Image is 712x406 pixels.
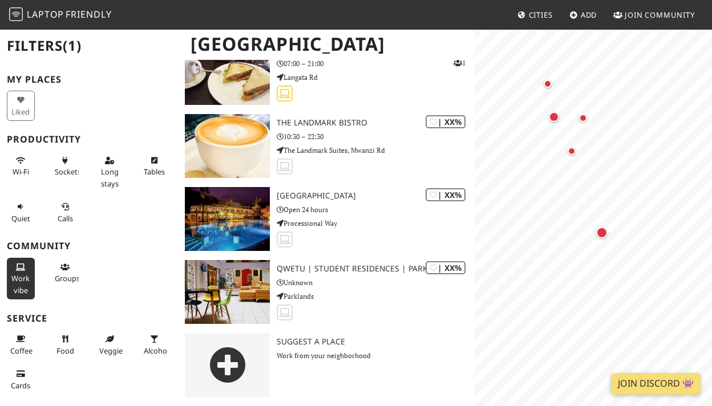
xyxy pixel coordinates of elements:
[7,29,171,63] h2: Filters
[27,8,64,21] span: Laptop
[7,258,35,299] button: Work vibe
[609,5,699,25] a: Join Community
[51,258,79,288] button: Groups
[7,313,171,324] h3: Service
[549,112,564,127] div: Map marker
[63,36,82,55] span: (1)
[178,187,475,251] a: Nairobi Serena Hotel | XX% [GEOGRAPHIC_DATA] Open 24 hours Processional Way
[9,5,112,25] a: LaptopFriendly LaptopFriendly
[277,277,475,288] p: Unknown
[277,72,475,83] p: Langata Rd
[7,330,35,360] button: Coffee
[7,241,171,251] h3: Community
[178,114,475,178] a: The Landmark Bistro | XX% The Landmark Bistro 10:30 – 22:30 The Landmark Suites, Mwanzi Rd
[513,5,557,25] a: Cities
[185,333,270,397] img: gray-place-d2bdb4477600e061c01bd816cc0f2ef0cfcb1ca9e3ad78868dd16fb2af073a21.png
[185,260,270,324] img: Qwetu | Student Residences | Parklands
[529,10,553,20] span: Cities
[66,8,111,21] span: Friendly
[7,74,171,85] h3: My Places
[625,10,695,20] span: Join Community
[565,5,602,25] a: Add
[277,264,475,274] h3: Qwetu | Student Residences | Parklands
[55,273,80,283] span: Group tables
[56,346,74,356] span: Food
[544,80,557,94] div: Map marker
[99,346,123,356] span: Veggie
[51,197,79,228] button: Calls
[426,188,466,201] div: | XX%
[10,346,33,356] span: Coffee
[11,380,30,391] span: Credit cards
[277,218,475,229] p: Processional Way
[579,114,593,128] div: Map marker
[277,145,475,156] p: The Landmark Suites, Mwanzi Rd
[7,197,35,228] button: Quiet
[96,151,124,193] button: Long stays
[7,364,35,395] button: Cards
[144,346,169,356] span: Alcohol
[277,291,475,302] p: Parklands
[9,7,23,21] img: LaptopFriendly
[178,333,475,397] a: Suggest a Place Work from your neighborhood
[277,204,475,215] p: Open 24 hours
[96,330,124,360] button: Veggie
[58,213,73,224] span: Video/audio calls
[178,260,475,324] a: Qwetu | Student Residences | Parklands | XX% Qwetu | Student Residences | Parklands Unknown Parkl...
[144,167,165,177] span: Work-friendly tables
[7,134,171,145] h3: Productivity
[11,213,30,224] span: Quiet
[51,151,79,181] button: Sockets
[101,167,119,188] span: Long stays
[181,29,472,60] h1: [GEOGRAPHIC_DATA]
[596,227,612,243] div: Map marker
[277,337,475,347] h3: Suggest a Place
[581,10,597,20] span: Add
[55,167,81,177] span: Power sockets
[426,115,466,128] div: | XX%
[51,330,79,360] button: Food
[277,350,475,361] p: Work from your neighborhood
[568,147,581,161] div: Map marker
[277,191,475,201] h3: [GEOGRAPHIC_DATA]
[277,118,475,128] h3: The Landmark Bistro
[426,261,466,274] div: | XX%
[185,114,270,178] img: The Landmark Bistro
[185,187,270,251] img: Nairobi Serena Hotel
[140,151,168,181] button: Tables
[7,151,35,181] button: Wi-Fi
[140,330,168,360] button: Alcohol
[13,167,29,177] span: Stable Wi-Fi
[11,273,30,295] span: People working
[277,131,475,142] p: 10:30 – 22:30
